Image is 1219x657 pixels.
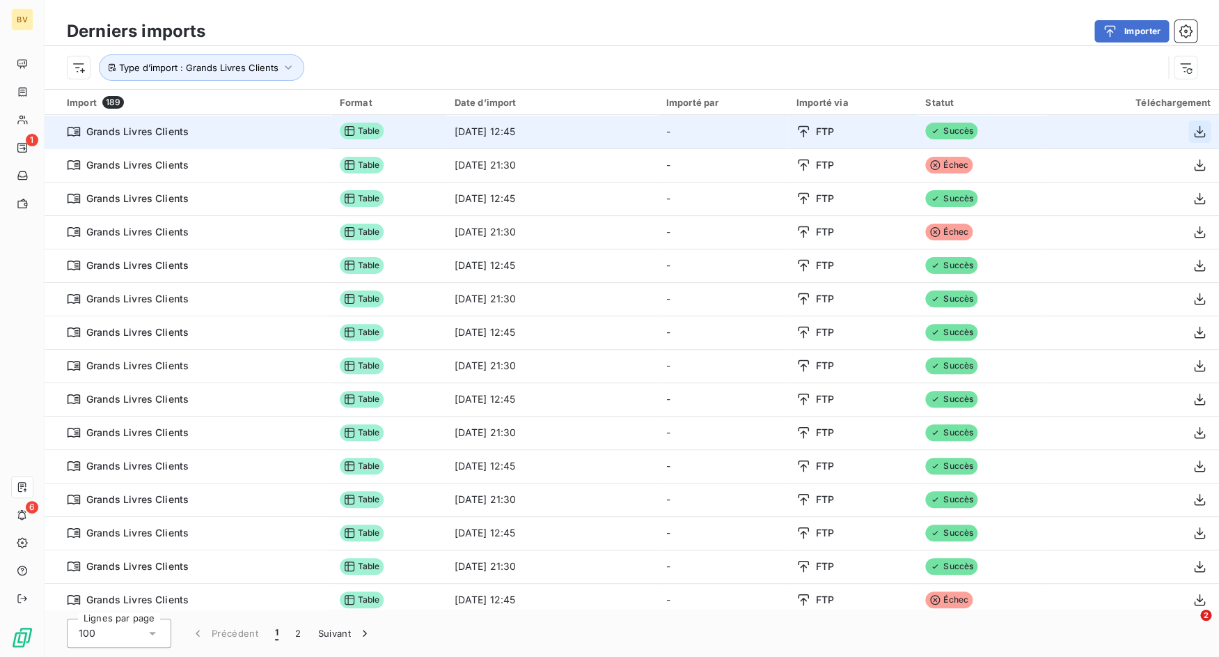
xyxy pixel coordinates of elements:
[310,619,380,648] button: Suivant
[26,134,38,146] span: 1
[86,593,189,607] span: Grands Livres Clients
[816,325,834,339] span: FTP
[446,215,657,249] td: [DATE] 21:30
[340,424,384,441] span: Table
[67,19,205,44] h3: Derniers imports
[658,349,788,382] td: -
[86,559,189,573] span: Grands Livres Clients
[67,96,323,109] div: Import
[26,501,38,513] span: 6
[925,592,973,608] span: Échec
[658,215,788,249] td: -
[658,583,788,617] td: -
[340,97,438,108] div: Format
[816,292,834,306] span: FTP
[340,525,384,541] span: Table
[86,192,189,206] span: Grands Livres Clients
[816,559,834,573] span: FTP
[816,426,834,440] span: FTP
[925,257,977,274] span: Succès
[340,491,384,508] span: Table
[446,550,657,583] td: [DATE] 21:30
[925,291,977,307] span: Succès
[340,157,384,173] span: Table
[86,493,189,507] span: Grands Livres Clients
[658,182,788,215] td: -
[446,382,657,416] td: [DATE] 12:45
[925,491,977,508] span: Succès
[796,97,909,108] div: Importé via
[658,516,788,550] td: -
[446,148,657,182] td: [DATE] 21:30
[816,359,834,373] span: FTP
[446,349,657,382] td: [DATE] 21:30
[446,516,657,550] td: [DATE] 12:45
[86,526,189,540] span: Grands Livres Clients
[86,292,189,306] span: Grands Livres Clients
[340,257,384,274] span: Table
[816,493,834,507] span: FTP
[925,324,977,341] span: Succès
[446,583,657,617] td: [DATE] 12:45
[925,357,977,374] span: Succès
[86,325,189,339] span: Grands Livres Clients
[340,224,384,240] span: Table
[340,458,384,474] span: Table
[275,626,278,640] span: 1
[340,592,384,608] span: Table
[86,459,189,473] span: Grands Livres Clients
[340,324,384,341] span: Table
[658,550,788,583] td: -
[340,391,384,408] span: Table
[86,158,189,172] span: Grands Livres Clients
[454,97,649,108] div: Date d’import
[340,291,384,307] span: Table
[925,525,977,541] span: Succès
[340,558,384,575] span: Table
[925,224,973,240] span: Échec
[658,115,788,148] td: -
[267,619,287,648] button: 1
[925,458,977,474] span: Succès
[658,282,788,316] td: -
[11,626,33,649] img: Logo LeanPay
[658,249,788,282] td: -
[86,125,189,139] span: Grands Livres Clients
[79,626,95,640] span: 100
[925,157,973,173] span: Échec
[446,316,657,349] td: [DATE] 12:45
[816,526,834,540] span: FTP
[446,483,657,516] td: [DATE] 21:30
[446,249,657,282] td: [DATE] 12:45
[925,97,1038,108] div: Statut
[816,192,834,206] span: FTP
[925,123,977,139] span: Succès
[99,54,304,81] button: Type d’import : Grands Livres Clients
[925,424,977,441] span: Succès
[1055,97,1211,108] div: Téléchargement
[182,619,267,648] button: Précédent
[119,62,278,73] span: Type d’import : Grands Livres Clients
[287,619,309,648] button: 2
[925,190,977,207] span: Succès
[666,97,780,108] div: Importé par
[86,258,189,272] span: Grands Livres Clients
[446,416,657,449] td: [DATE] 21:30
[658,148,788,182] td: -
[658,382,788,416] td: -
[1094,20,1169,42] button: Importer
[102,96,124,109] span: 189
[86,392,189,406] span: Grands Livres Clients
[658,483,788,516] td: -
[446,282,657,316] td: [DATE] 21:30
[658,416,788,449] td: -
[816,593,834,607] span: FTP
[11,8,33,31] div: BV
[816,125,834,139] span: FTP
[658,316,788,349] td: -
[86,426,189,440] span: Grands Livres Clients
[340,190,384,207] span: Table
[925,391,977,408] span: Succès
[446,115,657,148] td: [DATE] 12:45
[658,449,788,483] td: -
